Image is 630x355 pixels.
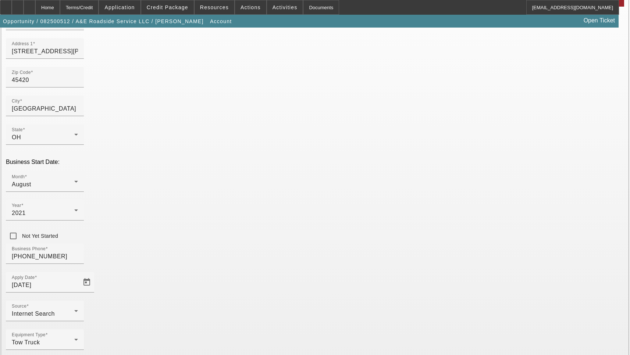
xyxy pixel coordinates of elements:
[581,14,618,27] a: Open Ticket
[3,18,204,24] span: Opportunity / 082500512 / A&E Roadside Service LLC / [PERSON_NAME]
[235,0,266,14] button: Actions
[12,275,35,280] mat-label: Apply Date
[200,4,229,10] span: Resources
[12,70,31,75] mat-label: Zip Code
[104,4,135,10] span: Application
[12,99,20,104] mat-label: City
[12,128,23,132] mat-label: State
[241,4,261,10] span: Actions
[195,0,234,14] button: Resources
[208,15,234,28] button: Account
[12,339,40,345] span: Tow Truck
[79,275,94,290] button: Open calendar
[6,159,624,165] p: Business Start Date:
[21,232,58,240] label: Not Yet Started
[12,333,46,337] mat-label: Equipment Type
[12,311,55,317] span: Internet Search
[99,0,140,14] button: Application
[147,4,188,10] span: Credit Package
[12,304,26,309] mat-label: Source
[210,18,232,24] span: Account
[12,210,26,216] span: 2021
[141,0,194,14] button: Credit Package
[273,4,298,10] span: Activities
[12,42,33,46] mat-label: Address 1
[267,0,303,14] button: Activities
[12,247,46,251] mat-label: Business Phone
[12,181,31,187] span: August
[12,175,25,179] mat-label: Month
[12,134,21,140] span: OH
[12,203,21,208] mat-label: Year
